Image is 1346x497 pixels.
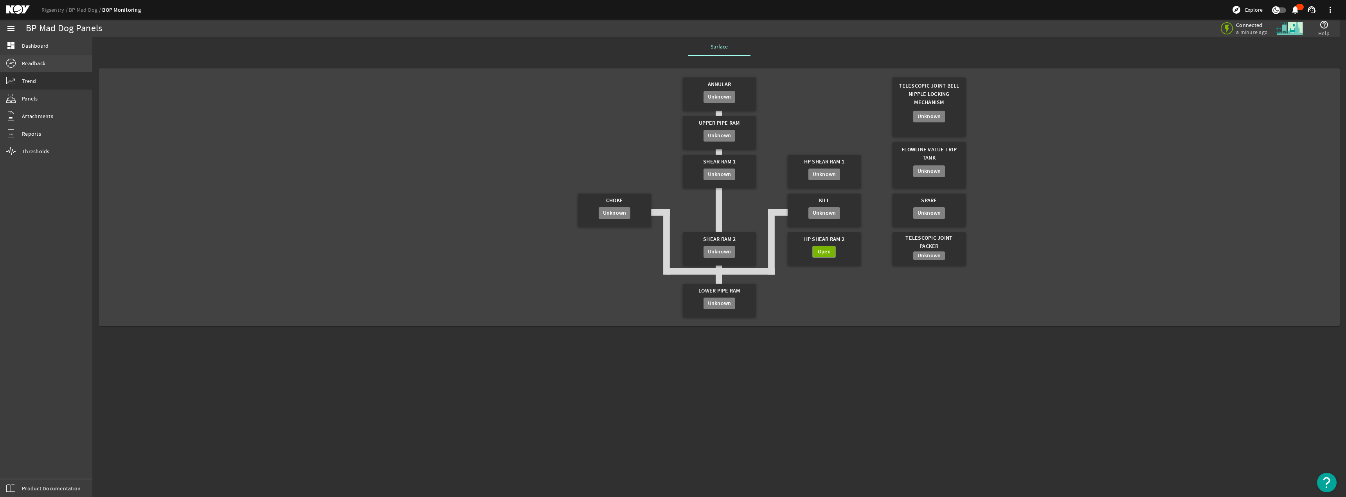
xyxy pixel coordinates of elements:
span: Unknown [708,93,731,101]
span: Open [818,248,831,256]
span: Help [1318,29,1330,37]
div: Lower Pipe Ram [686,284,752,298]
span: a minute ago [1236,29,1269,36]
div: Flowline Value Trip Tank [896,142,962,165]
div: Upper Pipe Ram [686,116,752,130]
mat-icon: support_agent [1307,5,1316,14]
div: Choke [581,194,647,207]
span: Dashboard [22,42,49,50]
span: Unknown [813,170,836,178]
span: Unknown [918,252,941,260]
span: Unknown [708,248,731,256]
div: HP Shear Ram 1 [791,155,857,169]
span: Unknown [708,132,731,140]
span: Thresholds [22,147,50,155]
span: Explore [1245,6,1263,14]
span: Unknown [918,209,941,217]
a: BOP Monitoring [102,6,141,14]
mat-icon: dashboard [6,41,16,50]
span: Surface [711,44,728,49]
mat-icon: explore [1232,5,1241,14]
mat-icon: menu [6,24,16,33]
span: Readback [22,59,45,67]
span: Unknown [603,209,626,217]
span: Unknown [918,167,941,175]
button: more_vert [1321,0,1340,19]
a: Rigsentry [41,6,69,13]
mat-icon: help_outline [1319,20,1329,29]
button: Open Resource Center [1317,473,1337,492]
span: Panels [22,95,38,102]
span: Attachments [22,112,53,120]
span: Trend [22,77,36,85]
span: Reports [22,130,41,138]
div: Telescopic Joint Packer [896,232,962,251]
span: Connected [1236,22,1269,29]
span: Product Documentation [22,484,81,492]
div: BP Mad Dog Panels [26,25,102,32]
div: Kill [791,194,857,207]
div: HP Shear Ram 2 [791,232,857,246]
span: Unknown [708,300,731,307]
button: Explore [1229,4,1266,16]
div: Annular [686,77,752,91]
div: Telescopic Joint Bell Nipple Locking Mechanism [896,77,962,111]
span: Unknown [918,113,941,120]
div: Spare [896,194,962,207]
span: Unknown [813,209,836,217]
div: Shear Ram 1 [686,155,752,169]
span: Unknown [708,170,731,178]
a: BP Mad Dog [69,6,102,13]
img: Skid.svg [1275,14,1304,43]
div: Shear Ram 2 [686,232,752,246]
mat-icon: notifications [1290,5,1300,14]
